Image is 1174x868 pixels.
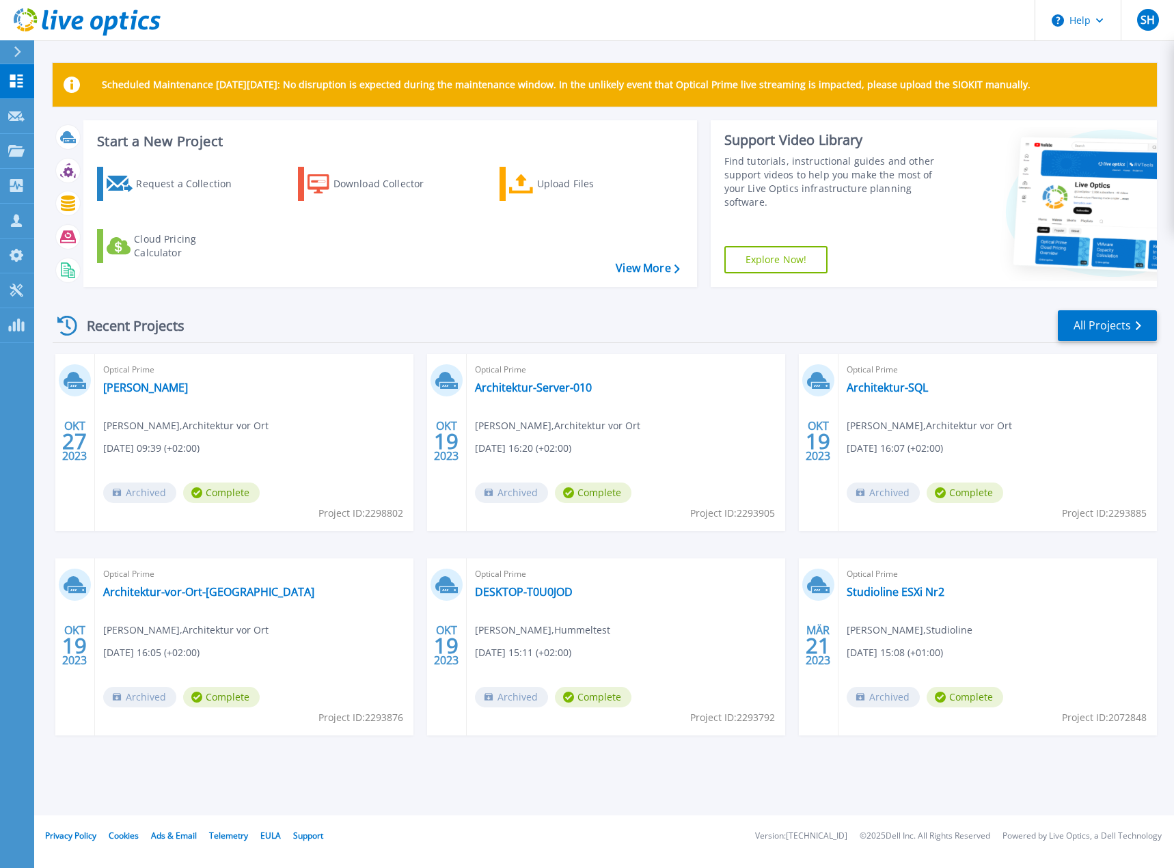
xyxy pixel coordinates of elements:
a: [PERSON_NAME] [103,381,188,394]
div: OKT 2023 [433,416,459,466]
div: Find tutorials, instructional guides and other support videos to help you make the most of your L... [724,154,951,209]
li: Powered by Live Optics, a Dell Technology [1002,832,1162,841]
span: Optical Prime [847,567,1149,582]
li: © 2025 Dell Inc. All Rights Reserved [860,832,990,841]
span: Complete [555,687,631,707]
span: Complete [555,483,631,503]
div: OKT 2023 [62,416,87,466]
h3: Start a New Project [97,134,679,149]
span: [DATE] 16:20 (+02:00) [475,441,571,456]
div: Support Video Library [724,131,951,149]
span: [PERSON_NAME] , Architektur vor Ort [847,418,1012,433]
a: Download Collector [298,167,450,201]
div: MÄR 2023 [805,621,831,670]
span: Archived [103,687,176,707]
span: Complete [183,687,260,707]
span: [PERSON_NAME] , Architektur vor Ort [475,418,640,433]
span: 19 [434,435,459,447]
a: Request a Collection [97,167,249,201]
p: Scheduled Maintenance [DATE][DATE]: No disruption is expected during the maintenance window. In t... [102,79,1030,90]
div: Download Collector [333,170,443,198]
div: OKT 2023 [805,416,831,466]
div: Request a Collection [136,170,245,198]
span: Archived [847,483,920,503]
span: Archived [475,483,548,503]
span: Project ID: 2293876 [318,710,403,725]
li: Version: [TECHNICAL_ID] [755,832,847,841]
span: Project ID: 2298802 [318,506,403,521]
a: Architektur-vor-Ort-[GEOGRAPHIC_DATA] [103,585,314,599]
span: Optical Prime [475,362,777,377]
div: Recent Projects [53,309,203,342]
span: 19 [806,435,830,447]
a: View More [616,262,679,275]
span: Project ID: 2293792 [690,710,775,725]
div: Upload Files [537,170,646,198]
span: Project ID: 2072848 [1062,710,1147,725]
div: OKT 2023 [433,621,459,670]
a: EULA [260,830,281,841]
a: Cookies [109,830,139,841]
div: Cloud Pricing Calculator [134,232,243,260]
span: Project ID: 2293905 [690,506,775,521]
span: [PERSON_NAME] , Hummeltest [475,623,610,638]
span: 27 [62,435,87,447]
a: Cloud Pricing Calculator [97,229,249,263]
span: Optical Prime [103,567,405,582]
span: Archived [475,687,548,707]
span: [DATE] 15:08 (+01:00) [847,645,943,660]
span: Optical Prime [847,362,1149,377]
span: Optical Prime [475,567,777,582]
span: Optical Prime [103,362,405,377]
span: Complete [927,483,1003,503]
a: Support [293,830,323,841]
a: Upload Files [500,167,652,201]
span: Complete [927,687,1003,707]
span: Archived [847,687,920,707]
a: Explore Now! [724,246,828,273]
a: Architektur-Server-010 [475,381,592,394]
a: Architektur-SQL [847,381,928,394]
a: Telemetry [209,830,248,841]
a: All Projects [1058,310,1157,341]
span: Complete [183,483,260,503]
span: [PERSON_NAME] , Architektur vor Ort [103,623,269,638]
span: [DATE] 15:11 (+02:00) [475,645,571,660]
a: DESKTOP-T0U0JOD [475,585,573,599]
span: [DATE] 16:07 (+02:00) [847,441,943,456]
span: [DATE] 16:05 (+02:00) [103,645,200,660]
span: 19 [434,640,459,651]
span: [PERSON_NAME] , Architektur vor Ort [103,418,269,433]
span: Archived [103,483,176,503]
span: [DATE] 09:39 (+02:00) [103,441,200,456]
span: Project ID: 2293885 [1062,506,1147,521]
span: SH [1141,14,1155,25]
a: Privacy Policy [45,830,96,841]
span: [PERSON_NAME] , Studioline [847,623,972,638]
span: 19 [62,640,87,651]
a: Ads & Email [151,830,197,841]
div: OKT 2023 [62,621,87,670]
span: 21 [806,640,830,651]
a: Studioline ESXi Nr2 [847,585,944,599]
